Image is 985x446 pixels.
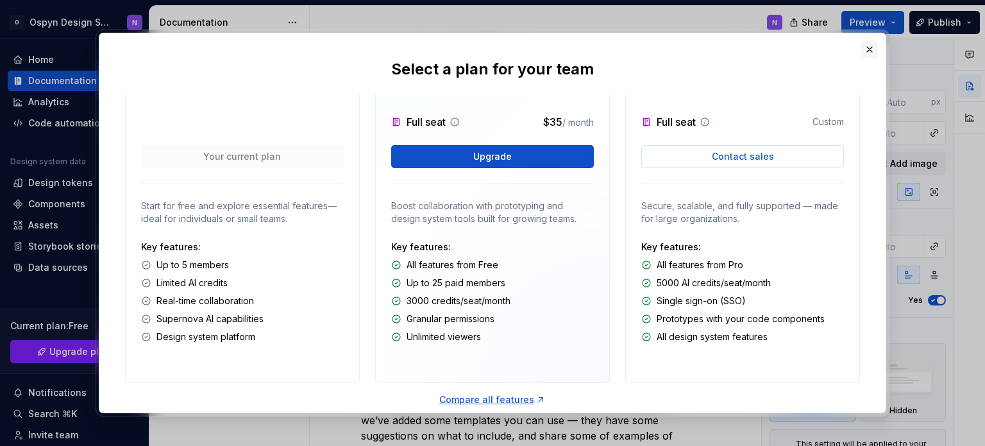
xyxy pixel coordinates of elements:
[156,313,264,325] p: Supernova AI capabilities
[641,200,844,225] p: Secure, scalable, and fully supported — made for large organizations.
[391,59,594,80] p: Select a plan for your team
[712,150,774,163] span: Contact sales
[407,277,505,289] p: Up to 25 paid members
[657,277,771,289] p: 5000 AI credits/seat/month
[156,259,229,271] p: Up to 5 members
[156,295,254,307] p: Real-time collaboration
[657,114,696,130] p: Full seat
[657,259,743,271] p: All features from Pro
[141,200,344,225] p: Start for free and explore essential features—ideal for individuals or small teams.
[407,259,498,271] p: All features from Free
[391,241,594,253] p: Key features:
[641,241,844,253] p: Key features:
[407,313,494,325] p: Granular permissions
[156,330,255,343] p: Design system platform
[407,295,510,307] p: 3000 credits/seat/month
[657,295,746,307] p: Single sign-on (SSO)
[543,116,562,128] span: $35
[657,313,825,325] p: Prototypes with your code components
[812,116,844,128] p: Custom
[407,114,446,130] p: Full seat
[141,241,344,253] p: Key features:
[156,277,228,289] p: Limited AI credits
[391,200,594,225] p: Boost collaboration with prototyping and design system tools built for growing teams.
[407,330,481,343] p: Unlimited viewers
[641,145,844,168] a: Contact sales
[391,145,594,168] button: Upgrade
[439,393,546,406] a: Compare all features
[657,330,768,343] p: All design system features
[562,117,594,128] span: / month
[473,150,512,163] span: Upgrade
